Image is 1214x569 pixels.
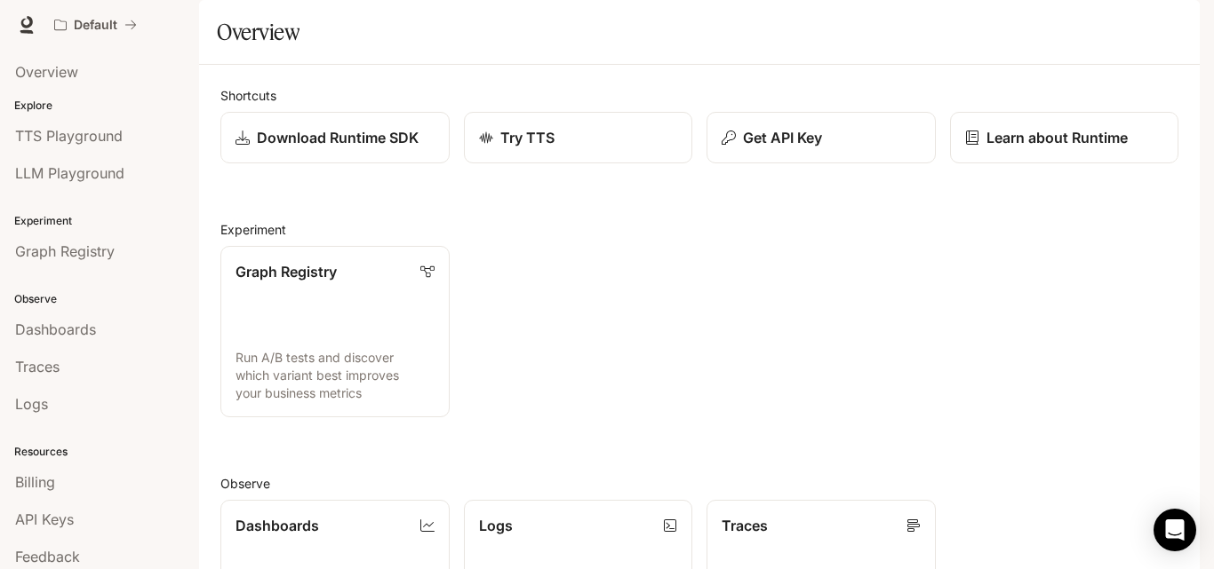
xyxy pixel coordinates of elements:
[950,112,1179,163] a: Learn about Runtime
[707,112,936,163] button: Get API Key
[479,515,513,536] p: Logs
[236,515,319,536] p: Dashboards
[986,127,1128,148] p: Learn about Runtime
[46,7,145,43] button: All workspaces
[1154,509,1196,551] div: Open Intercom Messenger
[74,18,117,33] p: Default
[217,14,300,50] h1: Overview
[220,112,450,163] a: Download Runtime SDK
[500,127,555,148] p: Try TTS
[236,349,435,402] p: Run A/B tests and discover which variant best improves your business metrics
[220,86,1178,105] h2: Shortcuts
[464,112,693,163] a: Try TTS
[220,246,450,417] a: Graph RegistryRun A/B tests and discover which variant best improves your business metrics
[743,127,822,148] p: Get API Key
[722,515,768,536] p: Traces
[220,474,1178,493] h2: Observe
[220,220,1178,239] h2: Experiment
[257,127,419,148] p: Download Runtime SDK
[236,261,337,282] p: Graph Registry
